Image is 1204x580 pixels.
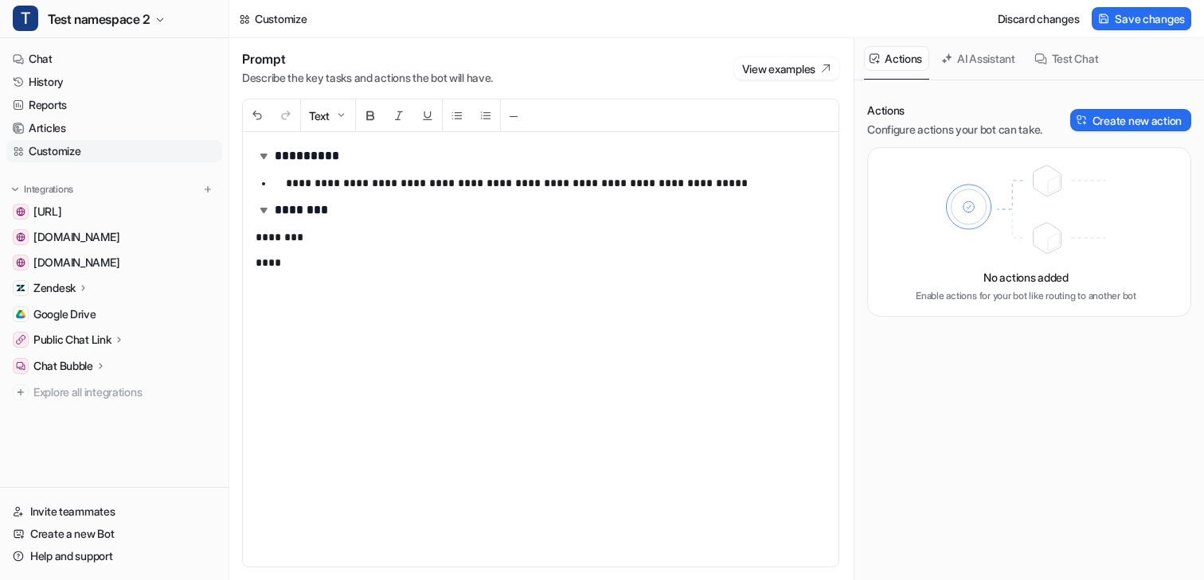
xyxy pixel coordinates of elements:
button: ─ [501,99,526,131]
img: xn--minkbmand-o8a.dk [16,232,25,242]
img: Zendesk [16,283,25,293]
a: Invite teammates [6,500,222,523]
p: Zendesk [33,280,76,296]
button: Actions [864,46,929,71]
a: Google DriveGoogle Drive [6,303,222,325]
p: Public Chat Link [33,332,111,348]
a: xn--minkbmand-o8a.dk[DOMAIN_NAME] [6,226,222,248]
img: menu_add.svg [202,184,213,195]
button: Test Chat [1029,46,1105,71]
span: Explore all integrations [33,380,216,405]
a: Chat [6,48,222,70]
p: Integrations [24,183,73,196]
p: Describe the key tasks and actions the bot will have. [242,70,493,86]
img: expand-arrow.svg [256,202,272,218]
button: Create new action [1070,109,1191,131]
a: dashboard.eesel.ai[URL] [6,200,222,223]
button: Unordered List [443,99,471,131]
button: View examples [734,57,839,80]
button: Bold [356,99,385,131]
button: Italic [385,99,413,131]
img: Dropdown Down Arrow [334,109,347,122]
span: [URL] [33,204,62,220]
img: Underline [421,109,434,122]
img: Create action [1077,115,1088,126]
img: explore all integrations [13,384,29,400]
button: Underline [413,99,442,131]
span: Save changes [1115,10,1185,27]
div: Customize [255,10,307,27]
p: Chat Bubble [33,358,93,374]
button: AI Assistant [936,46,1022,71]
button: Ordered List [471,99,500,131]
span: Test namespace 2 [48,8,150,30]
span: Google Drive [33,306,96,322]
img: Unordered List [451,109,463,122]
img: en.wikipedia.org [16,258,25,267]
button: Integrations [6,181,78,197]
p: Actions [867,103,1042,119]
a: Reports [6,94,222,116]
img: expand menu [10,184,21,195]
p: No actions added [983,269,1069,286]
button: Save changes [1092,7,1191,30]
a: en.wikipedia.org[DOMAIN_NAME] [6,251,222,274]
img: Google Drive [16,309,25,319]
h1: Prompt [242,51,493,67]
img: Public Chat Link [16,335,25,344]
p: Enable actions for your bot like routing to another bot [916,289,1136,303]
button: Redo [272,99,300,131]
a: Create a new Bot [6,523,222,545]
img: Chat Bubble [16,361,25,371]
button: Undo [243,99,272,131]
span: T [13,6,38,31]
a: Customize [6,140,222,162]
img: expand-arrow.svg [256,148,272,164]
button: Discard changes [991,7,1086,30]
p: Configure actions your bot can take. [867,122,1042,138]
img: Bold [364,109,377,122]
img: dashboard.eesel.ai [16,207,25,216]
img: Redo [279,109,292,122]
span: [DOMAIN_NAME] [33,229,119,245]
a: Articles [6,117,222,139]
img: Ordered List [479,109,492,122]
img: Undo [251,109,264,122]
img: Italic [393,109,405,122]
a: Explore all integrations [6,381,222,403]
a: History [6,71,222,93]
button: Text [301,99,355,131]
a: Help and support [6,545,222,567]
span: [DOMAIN_NAME] [33,255,119,271]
